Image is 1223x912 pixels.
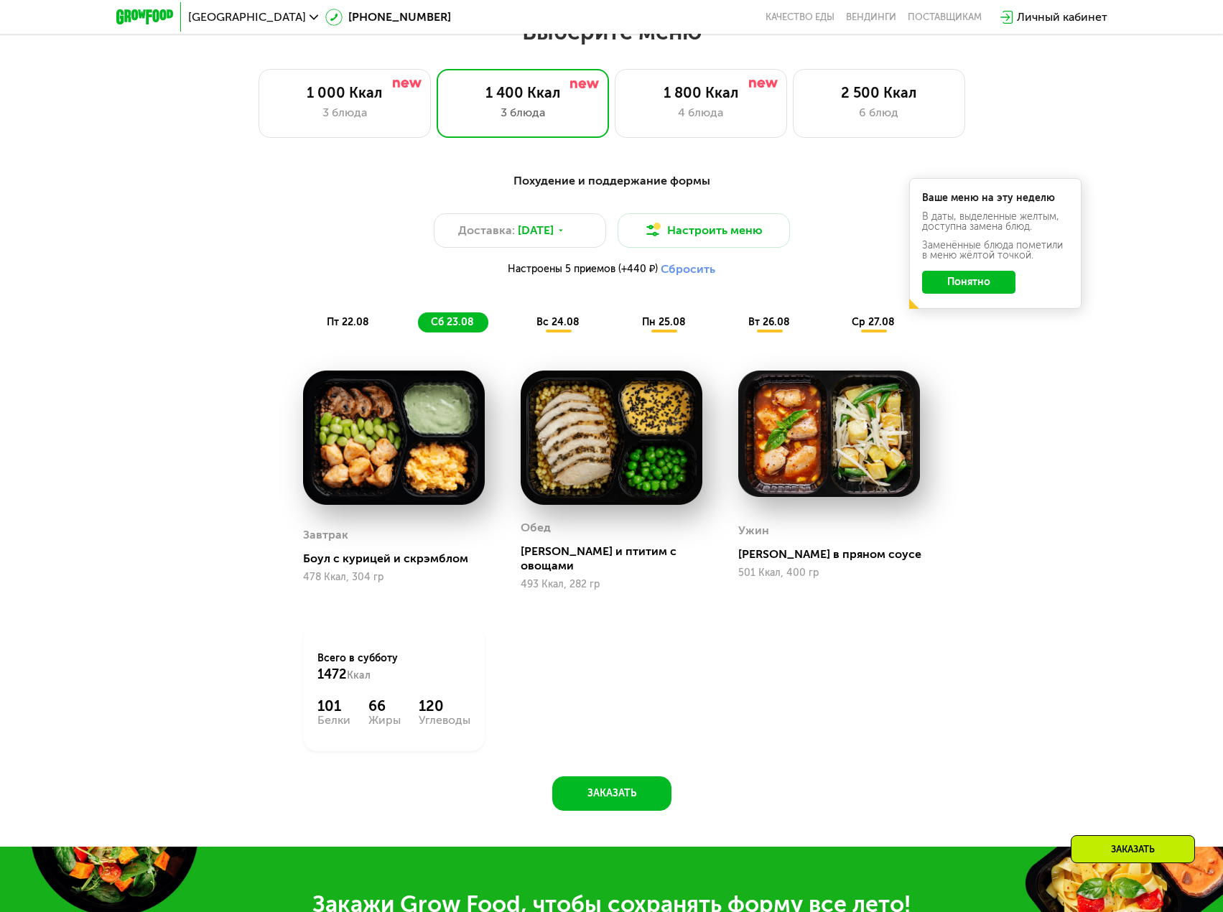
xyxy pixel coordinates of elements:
[347,669,371,681] span: Ккал
[188,11,306,23] span: [GEOGRAPHIC_DATA]
[852,316,895,328] span: ср 27.08
[766,11,834,23] a: Качество еды
[521,517,551,539] div: Обед
[508,264,658,274] span: Настроены 5 приемов (+440 ₽)
[452,104,594,121] div: 3 блюда
[303,572,485,583] div: 478 Ккал, 304 гр
[748,316,790,328] span: вт 26.08
[368,697,401,715] div: 66
[327,316,369,328] span: пт 22.08
[419,697,470,715] div: 120
[317,715,350,726] div: Белки
[536,316,580,328] span: вс 24.08
[808,84,950,101] div: 2 500 Ккал
[738,567,920,579] div: 501 Ккал, 400 гр
[630,104,772,121] div: 4 блюда
[1071,835,1195,863] div: Заказать
[419,715,470,726] div: Углеводы
[1017,9,1107,26] div: Личный кабинет
[368,715,401,726] div: Жиры
[908,11,982,23] div: поставщикам
[808,104,950,121] div: 6 блюд
[274,84,416,101] div: 1 000 Ккал
[618,213,790,248] button: Настроить меню
[303,552,496,566] div: Боул с курицей и скрэмблом
[922,241,1069,261] div: Заменённые блюда пометили в меню жёлтой точкой.
[922,212,1069,232] div: В даты, выделенные желтым, доступна замена блюд.
[303,524,348,546] div: Завтрак
[521,544,714,573] div: [PERSON_NAME] и птитим с овощами
[187,172,1037,190] div: Похудение и поддержание формы
[325,9,451,26] a: [PHONE_NUMBER]
[922,193,1069,203] div: Ваше меню на эту неделю
[521,579,702,590] div: 493 Ккал, 282 гр
[661,262,715,276] button: Сбросить
[458,222,515,239] span: Доставка:
[431,316,474,328] span: сб 23.08
[642,316,686,328] span: пн 25.08
[630,84,772,101] div: 1 800 Ккал
[738,547,931,562] div: [PERSON_NAME] в пряном соусе
[518,222,554,239] span: [DATE]
[274,104,416,121] div: 3 блюда
[317,697,350,715] div: 101
[452,84,594,101] div: 1 400 Ккал
[317,666,347,682] span: 1472
[922,271,1015,294] button: Понятно
[552,776,671,811] button: Заказать
[738,520,769,541] div: Ужин
[317,651,470,683] div: Всего в субботу
[846,11,896,23] a: Вендинги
